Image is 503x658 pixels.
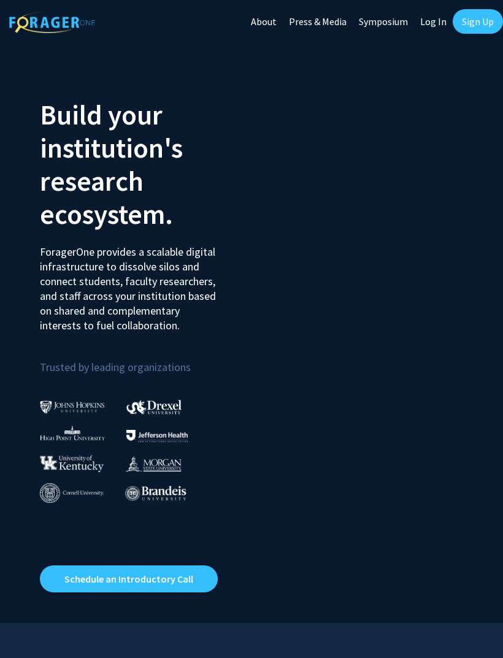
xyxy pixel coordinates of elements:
[40,565,218,592] a: Opens in a new tab
[125,456,182,472] img: Morgan State University
[9,12,95,33] img: ForagerOne Logo
[40,343,242,377] p: Trusted by leading organizations
[125,486,186,501] img: Brandeis University
[453,9,503,34] a: Sign Up
[40,235,218,333] p: ForagerOne provides a scalable digital infrastructure to dissolve silos and connect students, fac...
[40,400,105,413] img: Johns Hopkins University
[40,426,105,440] img: High Point University
[40,483,104,503] img: Cornell University
[40,98,242,231] h2: Build your institution's research ecosystem.
[126,430,188,442] img: Thomas Jefferson University
[40,455,104,472] img: University of Kentucky
[126,400,182,414] img: Drexel University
